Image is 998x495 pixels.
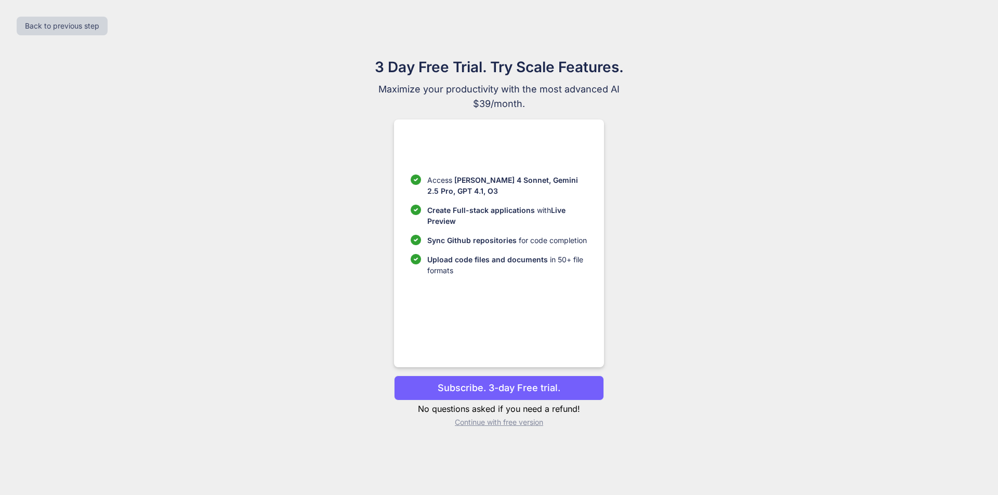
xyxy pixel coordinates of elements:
[438,381,560,395] p: Subscribe. 3-day Free trial.
[427,236,517,245] span: Sync Github repositories
[427,206,537,215] span: Create Full-stack applications
[394,417,603,427] p: Continue with free version
[427,205,587,226] p: with
[411,175,421,185] img: checklist
[427,254,587,276] p: in 50+ file formats
[427,176,578,195] span: [PERSON_NAME] 4 Sonnet, Gemini 2.5 Pro, GPT 4.1, O3
[324,97,674,111] span: $39/month.
[394,403,603,415] p: No questions asked if you need a refund!
[427,235,587,246] p: for code completion
[324,82,674,97] span: Maximize your productivity with the most advanced AI
[427,175,587,196] p: Access
[411,205,421,215] img: checklist
[17,17,108,35] button: Back to previous step
[427,255,548,264] span: Upload code files and documents
[394,376,603,400] button: Subscribe. 3-day Free trial.
[411,235,421,245] img: checklist
[324,56,674,78] h1: 3 Day Free Trial. Try Scale Features.
[411,254,421,264] img: checklist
